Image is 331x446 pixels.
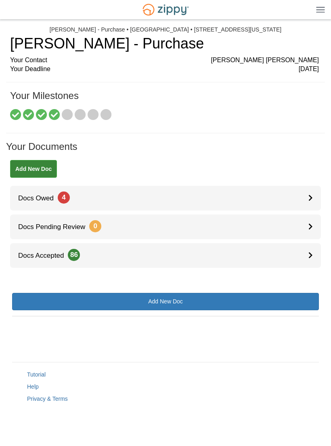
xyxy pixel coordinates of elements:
h1: Your Documents [6,141,325,160]
a: Add New Doc [10,160,57,178]
a: Tutorial [27,371,46,378]
span: [DATE] [299,65,319,74]
a: Privacy & Terms [27,396,68,402]
span: 4 [58,191,70,204]
a: Docs Accepted86 [10,243,321,268]
div: Your Contact [10,56,319,65]
span: Docs Accepted [10,252,80,259]
h1: [PERSON_NAME] - Purchase [10,36,319,52]
span: 0 [89,220,101,232]
img: Mobile Dropdown Menu [316,6,325,13]
div: [PERSON_NAME] - Purchase • [GEOGRAPHIC_DATA] • [STREET_ADDRESS][US_STATE] [50,26,281,33]
span: Docs Owed [10,194,70,202]
h1: Your Milestones [10,90,319,109]
span: [PERSON_NAME] [PERSON_NAME] [211,56,319,65]
span: 86 [68,249,80,261]
a: Docs Owed4 [10,186,321,210]
a: Docs Pending Review0 [10,215,321,239]
div: Your Deadline [10,65,319,74]
span: Docs Pending Review [10,223,101,231]
a: Help [27,383,39,390]
a: Add New Doc [12,293,319,310]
